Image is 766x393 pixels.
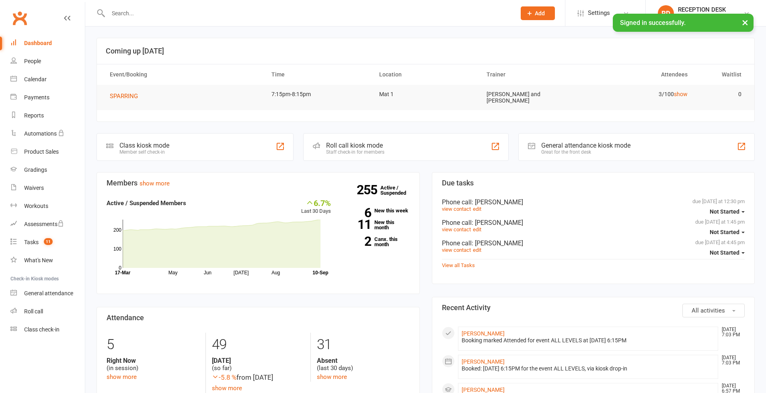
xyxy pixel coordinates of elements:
span: : [PERSON_NAME] [472,239,523,247]
span: : [PERSON_NAME] [472,219,523,226]
span: SPARRING [110,93,138,100]
div: What's New [24,257,53,263]
a: Class kiosk mode [10,321,85,339]
span: 11 [44,238,53,245]
strong: 11 [343,218,371,230]
th: Trainer [479,64,587,85]
strong: Right Now [107,357,199,364]
button: Not Started [710,225,745,239]
a: Gradings [10,161,85,179]
th: Time [264,64,372,85]
h3: Coming up [DATE] [106,47,745,55]
a: Workouts [10,197,85,215]
div: Roll call [24,308,43,315]
div: General attendance kiosk mode [541,142,630,149]
h3: Recent Activity [442,304,745,312]
div: Dashboard [24,40,52,46]
div: 49 [212,333,304,357]
a: Reports [10,107,85,125]
span: : [PERSON_NAME] [472,198,523,206]
span: Not Started [710,249,739,256]
button: All activities [682,304,745,317]
div: Phone call [442,239,745,247]
a: Automations [10,125,85,143]
a: show more [317,373,347,381]
span: Settings [588,4,610,22]
div: Class kiosk mode [119,142,169,149]
a: Dashboard [10,34,85,52]
div: from [DATE] [212,372,304,383]
strong: 255 [357,184,380,196]
a: edit [473,226,481,233]
td: 3/100 [587,85,695,104]
div: Assessments [24,221,64,227]
h3: Attendance [107,314,410,322]
a: Roll call [10,302,85,321]
a: 6New this week [343,208,410,213]
a: Assessments [10,215,85,233]
time: [DATE] 7:03 PM [718,327,744,337]
td: Mat 1 [372,85,480,104]
strong: [DATE] [212,357,304,364]
div: Last 30 Days [301,198,331,216]
button: Not Started [710,245,745,260]
a: edit [473,206,481,212]
div: General attendance [24,290,73,296]
strong: Active / Suspended Members [107,200,186,207]
a: show more [140,180,170,187]
a: [PERSON_NAME] [462,387,505,393]
strong: 6 [343,207,371,219]
div: Reports [24,112,44,119]
a: General attendance kiosk mode [10,284,85,302]
button: SPARRING [110,91,144,101]
div: 31 [317,333,409,357]
strong: Absent [317,357,409,364]
div: Great for the front desk [541,149,630,155]
button: Add [521,6,555,20]
div: Staff check-in for members [326,149,384,155]
div: (last 30 days) [317,357,409,372]
a: view contact [442,226,471,233]
a: Clubworx [10,8,30,28]
th: Waitlist [695,64,749,85]
button: × [738,14,752,31]
h3: Members [107,179,410,187]
span: Add [535,10,545,16]
a: 2Canx. this month [343,237,410,247]
a: Calendar [10,70,85,88]
div: Phone call [442,219,745,226]
a: People [10,52,85,70]
a: show more [107,373,137,381]
div: Member self check-in [119,149,169,155]
div: Phone call [442,198,745,206]
div: (so far) [212,357,304,372]
button: Not Started [710,204,745,219]
div: Product Sales [24,148,59,155]
div: RECEPTION DESK [678,6,726,13]
div: Payments [24,94,49,101]
div: People [24,58,41,64]
div: Booked: [DATE] 6:15PM for the event ALL LEVELS, via kiosk drop-in [462,365,715,372]
td: 7:15pm-8:15pm [264,85,372,104]
time: [DATE] 7:03 PM [718,355,744,366]
div: Class check-in [24,326,60,333]
a: show [674,91,688,97]
a: Tasks 11 [10,233,85,251]
strong: 2 [343,235,371,247]
div: Gradings [24,167,47,173]
a: Waivers [10,179,85,197]
span: Not Started [710,208,739,215]
a: Product Sales [10,143,85,161]
td: 0 [695,85,749,104]
div: Booking marked Attended for event ALL LEVELS at [DATE] 6:15PM [462,337,715,344]
span: All activities [692,307,725,314]
a: view contact [442,247,471,253]
a: View all Tasks [442,262,475,268]
h3: Due tasks [442,179,745,187]
div: 6.7% [301,198,331,207]
span: Not Started [710,229,739,235]
div: Roll call kiosk mode [326,142,384,149]
a: Payments [10,88,85,107]
span: Signed in successfully. [620,19,686,27]
div: Automations [24,130,57,137]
